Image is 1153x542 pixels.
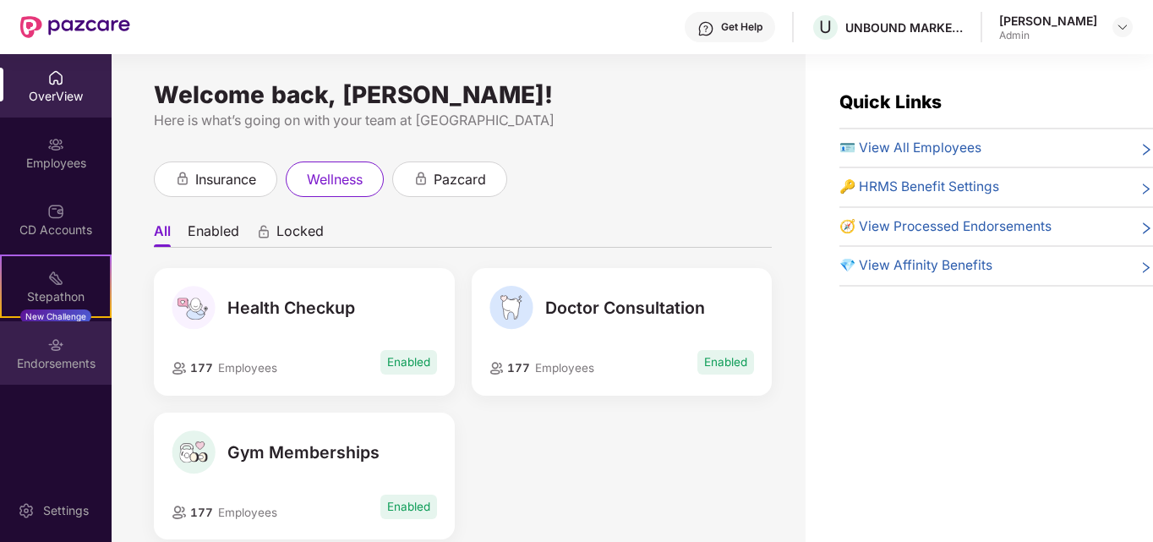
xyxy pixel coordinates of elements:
div: New Challenge [20,309,91,323]
img: New Pazcare Logo [20,16,130,38]
span: Enabled [380,495,437,519]
img: svg+xml;base64,PHN2ZyBpZD0iSG9tZSIgeG1sbnM9Imh0dHA6Ly93d3cudzMub3JnLzIwMDAvc3ZnIiB3aWR0aD0iMjAiIG... [47,69,64,86]
span: right [1139,180,1153,197]
span: Doctor Consultation [545,298,705,318]
span: 177 [504,361,530,375]
div: Get Help [721,20,762,34]
span: Gym Memberships [227,442,380,463]
div: animation [175,171,190,186]
span: Enabled [380,350,437,375]
img: svg+xml;base64,PHN2ZyBpZD0iQ0RfQWNjb3VudHMiIGRhdGEtbmFtZT0iQ0QgQWNjb3VudHMiIHhtbG5zPSJodHRwOi8vd3... [47,203,64,220]
span: 177 [187,506,213,519]
span: Quick Links [839,91,942,112]
div: Settings [38,502,94,519]
span: right [1139,141,1153,158]
span: 🔑 HRMS Benefit Settings [839,177,999,197]
img: Gym Memberships [172,430,216,474]
div: Admin [999,29,1097,42]
li: Enabled [188,222,239,247]
span: Employees [218,361,277,375]
div: Welcome back, [PERSON_NAME]! [154,88,772,101]
span: 💎 View Affinity Benefits [839,255,992,276]
img: svg+xml;base64,PHN2ZyBpZD0iSGVscC0zMngzMiIgeG1sbnM9Imh0dHA6Ly93d3cudzMub3JnLzIwMDAvc3ZnIiB3aWR0aD... [697,20,714,37]
span: Health Checkup [227,298,355,318]
span: right [1139,220,1153,237]
span: right [1139,259,1153,276]
div: animation [413,171,429,186]
div: [PERSON_NAME] [999,13,1097,29]
span: 🪪 View All Employees [839,138,981,158]
img: employeeIcon [489,362,505,375]
span: pazcard [434,169,486,190]
li: All [154,222,171,247]
img: Health Checkup [172,286,216,330]
span: 🧭 View Processed Endorsements [839,216,1052,237]
div: UNBOUND MARKETING PRIVATE LIMITED [845,19,964,36]
img: Doctor Consultation [489,286,533,330]
span: insurance [195,169,256,190]
span: Enabled [697,350,754,375]
div: Stepathon [2,288,110,305]
img: svg+xml;base64,PHN2ZyBpZD0iU2V0dGluZy0yMHgyMCIgeG1sbnM9Imh0dHA6Ly93d3cudzMub3JnLzIwMDAvc3ZnIiB3aW... [18,502,35,519]
img: employeeIcon [172,506,187,519]
span: Employees [535,361,594,375]
span: 177 [187,361,213,375]
span: Employees [218,506,277,519]
span: U [819,17,832,37]
img: employeeIcon [172,362,187,375]
span: wellness [307,169,363,190]
img: svg+xml;base64,PHN2ZyBpZD0iRHJvcGRvd24tMzJ4MzIiIHhtbG5zPSJodHRwOi8vd3d3LnczLm9yZy8yMDAwL3N2ZyIgd2... [1116,20,1129,34]
div: Here is what’s going on with your team at [GEOGRAPHIC_DATA] [154,110,772,131]
img: svg+xml;base64,PHN2ZyBpZD0iRW1wbG95ZWVzIiB4bWxucz0iaHR0cDovL3d3dy53My5vcmcvMjAwMC9zdmciIHdpZHRoPS... [47,136,64,153]
div: animation [256,224,271,239]
span: Locked [276,222,324,247]
img: svg+xml;base64,PHN2ZyB4bWxucz0iaHR0cDovL3d3dy53My5vcmcvMjAwMC9zdmciIHdpZHRoPSIyMSIgaGVpZ2h0PSIyMC... [47,270,64,287]
img: svg+xml;base64,PHN2ZyBpZD0iRW5kb3JzZW1lbnRzIiB4bWxucz0iaHR0cDovL3d3dy53My5vcmcvMjAwMC9zdmciIHdpZH... [47,337,64,353]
